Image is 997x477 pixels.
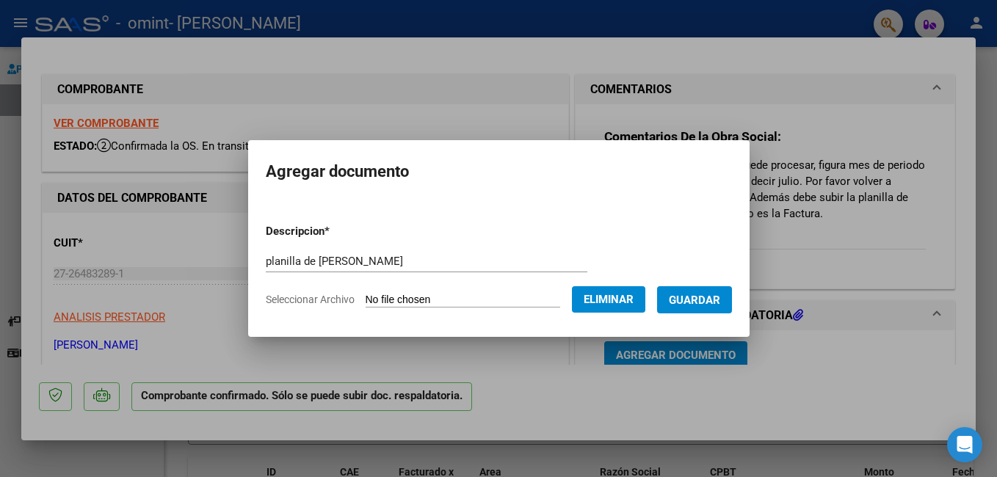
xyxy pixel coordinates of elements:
[266,158,732,186] h2: Agregar documento
[657,286,732,313] button: Guardar
[584,293,634,306] span: Eliminar
[669,294,720,307] span: Guardar
[947,427,982,462] div: Open Intercom Messenger
[572,286,645,313] button: Eliminar
[266,223,406,240] p: Descripcion
[266,294,355,305] span: Seleccionar Archivo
